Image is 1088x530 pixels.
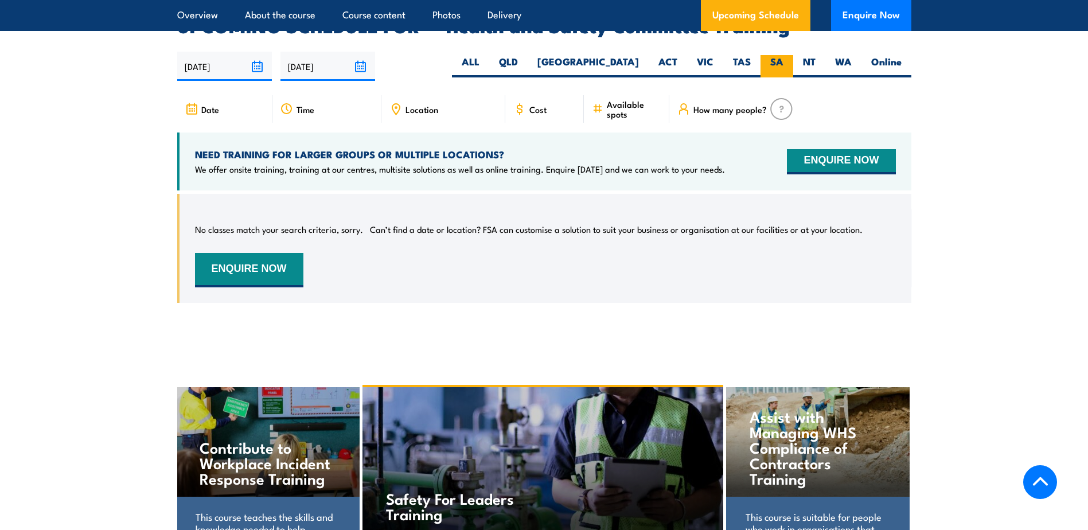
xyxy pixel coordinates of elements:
h4: Assist with Managing WHS Compliance of Contractors Training [750,408,886,486]
label: [GEOGRAPHIC_DATA] [528,55,649,77]
span: Available spots [607,99,661,119]
label: SA [761,55,793,77]
label: QLD [489,55,528,77]
span: Date [201,104,219,114]
p: No classes match your search criteria, sorry. [195,224,363,235]
span: Time [297,104,314,114]
label: WA [825,55,861,77]
p: We offer onsite training, training at our centres, multisite solutions as well as online training... [195,163,725,175]
h4: Safety For Leaders Training [386,490,521,521]
h4: NEED TRAINING FOR LARGER GROUPS OR MULTIPLE LOCATIONS? [195,148,725,161]
h4: Contribute to Workplace Incident Response Training [200,439,336,486]
p: Can’t find a date or location? FSA can customise a solution to suit your business or organisation... [370,224,863,235]
span: Location [405,104,438,114]
button: ENQUIRE NOW [787,149,895,174]
label: NT [793,55,825,77]
label: ALL [452,55,489,77]
input: From date [177,52,272,81]
label: VIC [687,55,723,77]
label: TAS [723,55,761,77]
label: ACT [649,55,687,77]
button: ENQUIRE NOW [195,253,303,287]
span: Cost [529,104,547,114]
h2: UPCOMING SCHEDULE FOR - "Health and Safety Committee Training" [177,17,911,33]
input: To date [280,52,375,81]
span: How many people? [693,104,767,114]
label: Online [861,55,911,77]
